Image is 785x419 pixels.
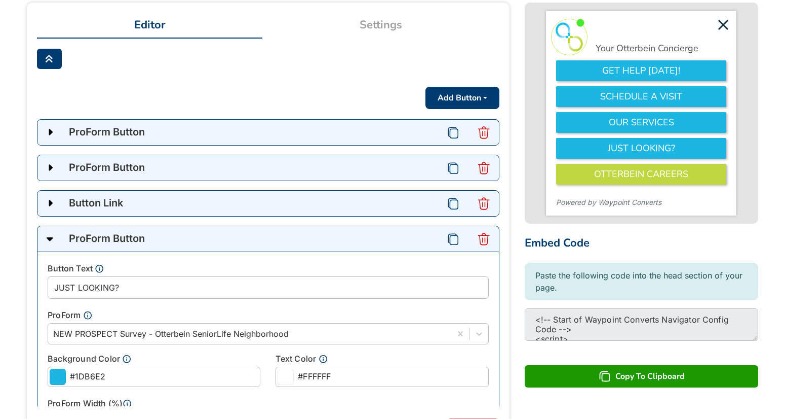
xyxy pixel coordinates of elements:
[276,353,327,365] label: Text Color
[37,49,62,69] button: Collapse All
[37,191,499,216] div: Button LinkDuplicateDelete
[37,155,499,181] div: ProForm ButtonDuplicateDelete
[70,372,105,381] div: #1DB6E2
[438,155,468,181] button: Duplicate
[48,309,92,321] label: ProForm
[37,13,262,39] a: Editor
[468,155,499,181] button: Delete
[37,226,499,252] div: ProForm ButtonDuplicateDelete
[468,120,499,145] button: Delete
[48,276,489,299] input: Dialog
[48,397,132,409] label: ProForm Width (%)
[262,13,499,38] a: Settings
[525,235,758,252] h3: Embed Code
[438,191,468,216] button: Duplicate
[525,365,758,388] button: Copy To Clipboard
[425,87,499,109] button: New Section Item
[62,191,438,216] div: Button Link
[37,120,499,145] div: ProForm ButtonDuplicateDelete
[525,308,758,341] textarea: <!-- Start of Waypoint Converts Navigator Config Code --> <script> window.acNavigatorConfig = { i...
[62,226,438,252] div: ProForm Button
[468,191,499,216] button: Delete
[525,263,758,300] div: Paste the following code into the head section of your page.
[62,120,438,145] div: ProForm Button
[438,226,468,252] button: Duplicate
[62,155,438,181] div: ProForm Button
[298,372,331,381] div: #FFFFFF
[468,226,499,252] button: Delete
[438,120,468,145] button: Duplicate
[48,353,131,365] label: Background Color
[48,262,104,274] label: Button Text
